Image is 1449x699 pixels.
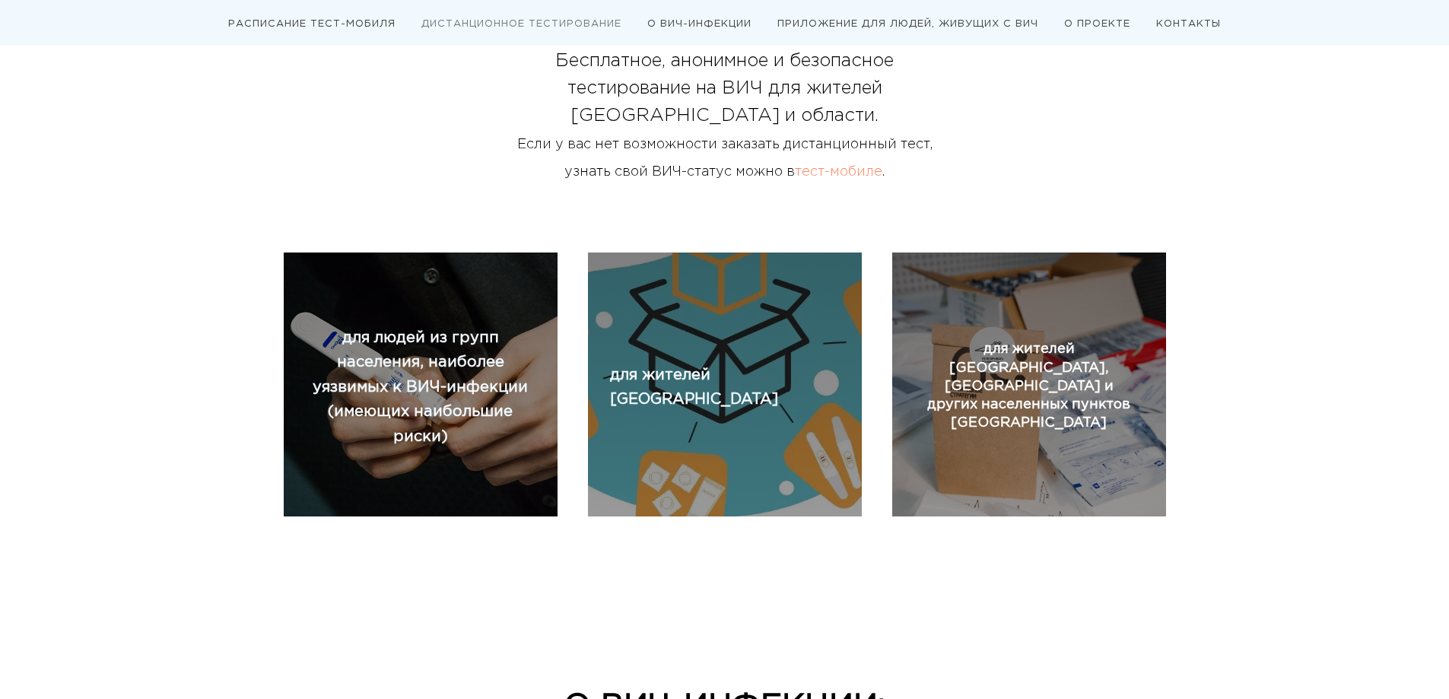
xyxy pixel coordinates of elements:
[555,52,894,124] span: Бесплатное, анонимное и безопасное тестирование на ВИЧ для жителей [GEOGRAPHIC_DATA] и области.
[777,20,1038,28] a: ПРИЛОЖЕНИЕ ДЛЯ ЛЮДЕЙ, ЖИВУЩИХ С ВИЧ
[1064,20,1130,28] a: О ПРОЕКТЕ
[927,343,1130,429] span: для жителей [GEOGRAPHIC_DATA], [GEOGRAPHIC_DATA] и других населенных пунктов [GEOGRAPHIC_DATA]
[647,20,752,28] a: О ВИЧ-ИНФЕКЦИИ
[882,166,885,178] span: .
[228,20,396,28] a: РАСПИСАНИЕ ТЕСТ-МОБИЛЯ
[795,166,882,178] a: тест-мобиле
[517,138,933,178] span: Если у вас нет возможности заказать дистанционный тест, узнать свой ВИЧ-статус можно в
[923,340,1136,432] a: для жителей [GEOGRAPHIC_DATA], [GEOGRAPHIC_DATA] и других населенных пунктов [GEOGRAPHIC_DATA]
[1156,20,1221,28] a: КОНТАКТЫ
[313,331,528,443] span: для людей из групп населения, наиболее уязвимых к ВИЧ-инфекции (имеющих наибольшие риски)
[421,20,621,28] a: ДИСТАНЦИОННОЕ ТЕСТИРОВАНИЕ
[306,325,535,448] a: для людей из групп населения, наиболее уязвимых к ВИЧ-инфекции (имеющих наибольшие риски)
